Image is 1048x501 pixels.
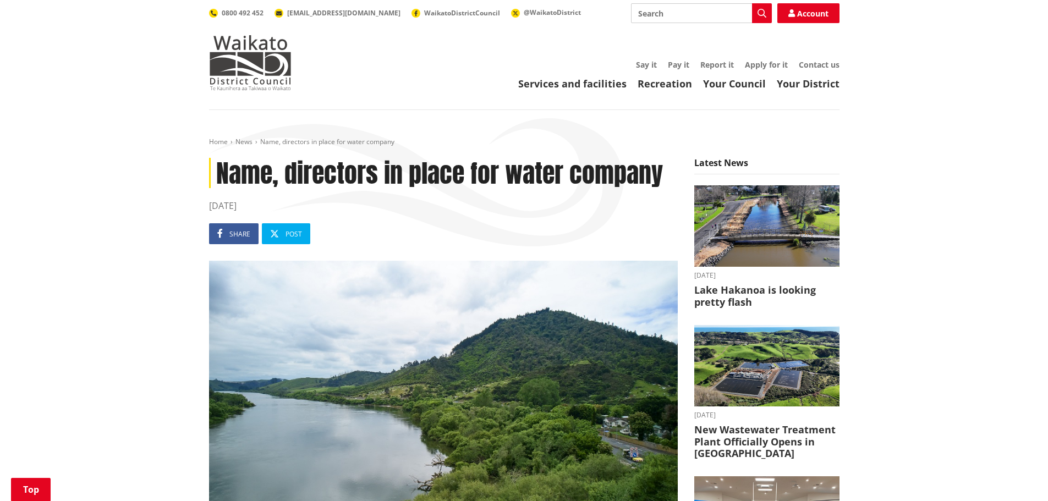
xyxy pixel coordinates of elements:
span: @WaikatoDistrict [524,8,581,17]
a: Report it [700,59,734,70]
a: Home [209,137,228,146]
time: [DATE] [209,199,678,212]
span: Post [286,229,302,239]
a: A serene riverside scene with a clear blue sky, featuring a small bridge over a reflective river,... [694,185,840,309]
a: [DATE] New Wastewater Treatment Plant Officially Opens in [GEOGRAPHIC_DATA] [694,325,840,460]
img: Lake Hakanoa footbridge [694,185,840,267]
a: Recreation [638,77,692,90]
a: Your District [777,77,840,90]
a: Pay it [668,59,689,70]
img: Raglan WWTP facility [694,325,840,407]
a: Share [209,223,259,244]
a: 0800 492 452 [209,8,264,18]
a: Post [262,223,310,244]
span: 0800 492 452 [222,8,264,18]
a: Apply for it [745,59,788,70]
a: WaikatoDistrictCouncil [411,8,500,18]
a: Top [11,478,51,501]
time: [DATE] [694,412,840,419]
span: WaikatoDistrictCouncil [424,8,500,18]
h3: Lake Hakanoa is looking pretty flash [694,284,840,308]
nav: breadcrumb [209,137,840,147]
a: [EMAIL_ADDRESS][DOMAIN_NAME] [275,8,400,18]
h3: New Wastewater Treatment Plant Officially Opens in [GEOGRAPHIC_DATA] [694,424,840,460]
a: Your Council [703,77,766,90]
h5: Latest News [694,158,840,174]
a: Account [777,3,840,23]
a: Say it [636,59,657,70]
img: Waikato District Council - Te Kaunihera aa Takiwaa o Waikato [209,35,292,90]
input: Search input [631,3,772,23]
time: [DATE] [694,272,840,279]
span: Name, directors in place for water company [260,137,394,146]
a: News [235,137,253,146]
h1: Name, directors in place for water company [209,158,678,188]
a: Services and facilities [518,77,627,90]
span: [EMAIL_ADDRESS][DOMAIN_NAME] [287,8,400,18]
a: @WaikatoDistrict [511,8,581,17]
a: Contact us [799,59,840,70]
span: Share [229,229,250,239]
